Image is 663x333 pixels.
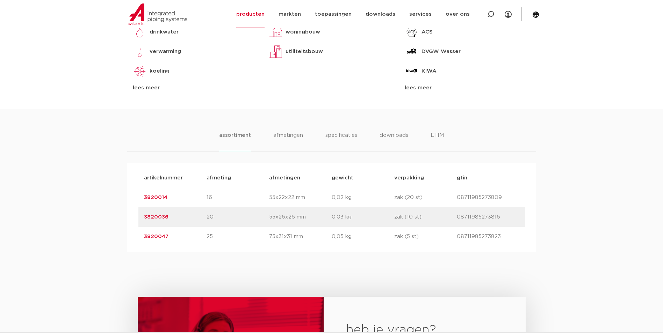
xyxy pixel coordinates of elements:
[219,131,251,151] li: assortiment
[332,193,394,202] p: 0,02 kg
[394,174,457,182] p: verpakking
[269,174,332,182] p: afmetingen
[421,67,437,75] p: KIWA
[207,232,269,241] p: 25
[150,67,170,75] p: koeling
[332,232,394,241] p: 0,05 kg
[144,234,168,239] a: 3820047
[394,213,457,221] p: zak (10 st)
[269,213,332,221] p: 55x26x26 mm
[133,25,147,39] img: drinkwater
[144,174,207,182] p: artikelnummer
[405,64,419,78] img: KIWA
[405,25,419,39] img: ACS
[269,45,283,59] img: utiliteitsbouw
[133,64,147,78] img: koeling
[150,47,181,56] p: verwarming
[144,195,167,200] a: 3820014
[405,45,419,59] img: DVGW Wasser
[207,193,269,202] p: 16
[286,47,323,56] p: utiliteitsbouw
[133,45,147,59] img: verwarming
[457,232,519,241] p: 08711985273823
[332,213,394,221] p: 0,03 kg
[144,214,168,220] a: 3820036
[207,213,269,221] p: 20
[380,131,408,151] li: downloads
[269,25,283,39] img: woningbouw
[421,28,433,36] p: ACS
[394,193,457,202] p: zak (20 st)
[457,174,519,182] p: gtin
[133,84,258,92] div: lees meer
[269,193,332,202] p: 55x22x22 mm
[405,84,530,92] div: lees meer
[421,47,461,56] p: DVGW Wasser
[269,232,332,241] p: 75x31x31 mm
[457,213,519,221] p: 08711985273816
[286,28,320,36] p: woningbouw
[207,174,269,182] p: afmeting
[332,174,394,182] p: gewicht
[457,193,519,202] p: 08711985273809
[325,131,357,151] li: specificaties
[150,28,179,36] p: drinkwater
[273,131,303,151] li: afmetingen
[431,131,444,151] li: ETIM
[394,232,457,241] p: zak (5 st)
